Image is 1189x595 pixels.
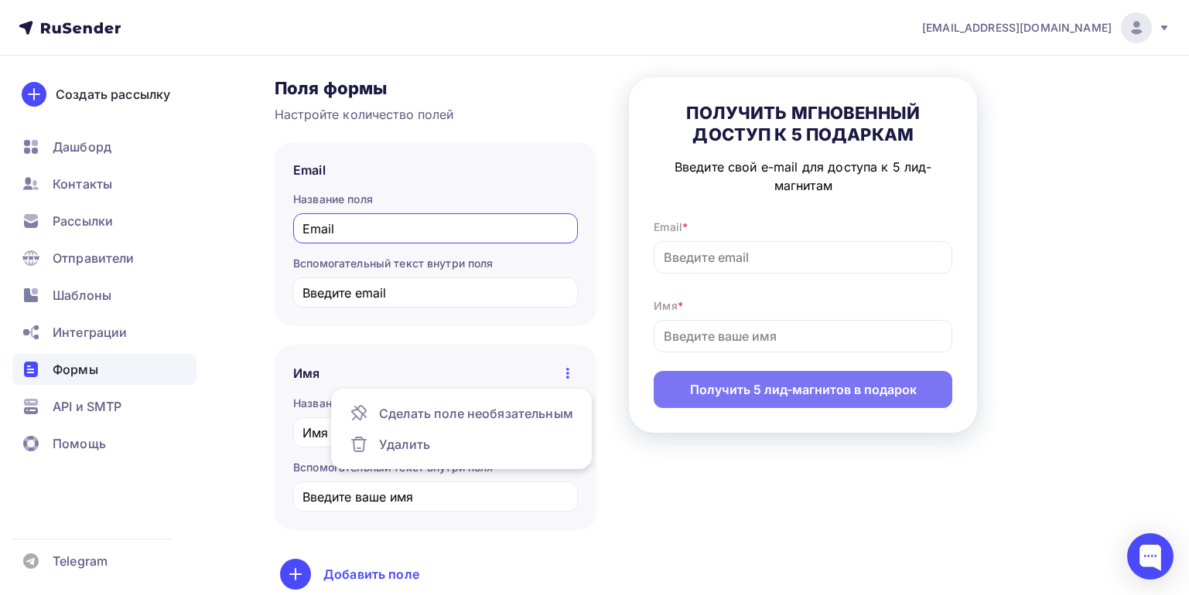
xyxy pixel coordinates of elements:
div: Удалить [350,435,573,454]
div: Email [654,219,952,235]
a: [EMAIL_ADDRESS][DOMAIN_NAME] [922,12,1170,43]
span: Telegram [53,552,108,570]
div: Название поля [293,396,578,411]
a: Дашборд [12,131,196,162]
div: Имя [293,364,319,382]
input: Введите ваше имя [654,320,952,352]
div: Вспомогательный текст внутри поля [293,460,578,475]
a: Отправители [12,243,196,274]
span: Дашборд [53,138,111,156]
div: Имя [654,298,952,314]
span: Отправители [53,249,135,267]
span: Рассылки [53,212,113,230]
input: Введите текст метки [302,219,569,238]
div: Email [293,161,326,179]
input: Введите текст метки [302,423,569,442]
span: Интеграции [53,323,127,342]
button: Получить 5 лид-магнитов в подарок [654,371,952,408]
h3: Поля формы [275,77,596,99]
div: Настройте количество полей [275,105,596,124]
a: Формы [12,354,196,385]
a: Контакты [12,168,196,199]
span: Формы [53,360,98,379]
div: Вспомогательный текст внутри поля [293,256,578,271]
input: Введите ваше имя [302,488,569,506]
a: Добавить поле [275,555,596,593]
span: Шаблоны [53,286,111,304]
div: Создать рассылку [56,85,170,104]
div: Сделать поле необязательным [350,404,573,423]
span: [EMAIL_ADDRESS][DOMAIN_NAME] [922,20,1112,36]
span: API и SMTP [53,397,121,416]
input: Введите email [654,241,952,274]
span: Помощь [53,434,106,453]
a: Рассылки [12,206,196,236]
div: Введите свой e-mail для доступа к 5 лид-магнитам [654,158,952,195]
div: Название поля [293,192,578,207]
div: Добавить поле [280,559,591,590]
span: Контакты [53,175,112,193]
h3: ПОЛУЧИТЬ МГНОВЕННЫЙ ДОСТУП К 5 ПОДАРКАМ [654,102,952,145]
a: Шаблоны [12,280,196,311]
input: Введите email [302,284,569,302]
